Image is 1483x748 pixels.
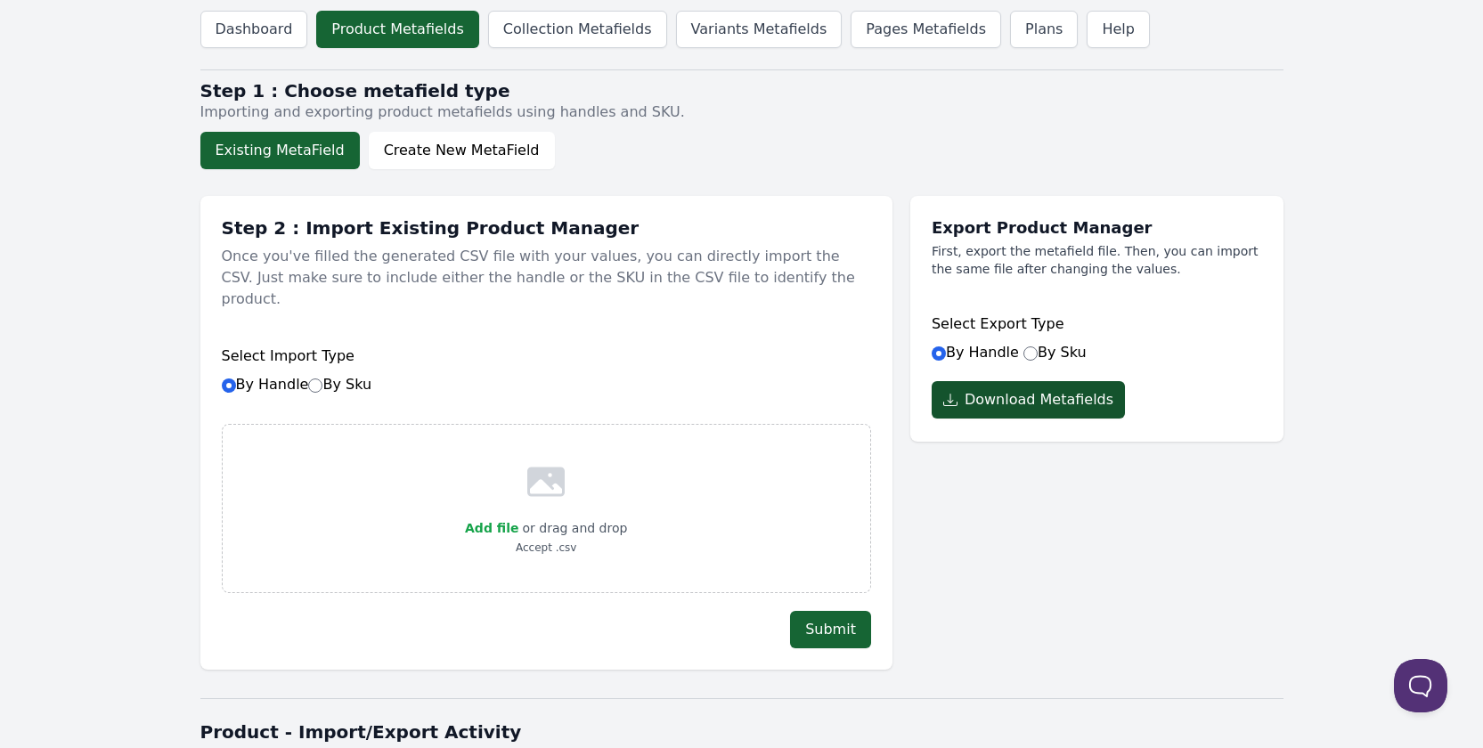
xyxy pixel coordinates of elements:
[1087,11,1149,48] a: Help
[465,539,627,557] p: Accept .csv
[932,313,1262,335] h6: Select Export Type
[222,217,871,239] h1: Step 2 : Import Existing Product Manager
[932,217,1262,239] h1: Export Product Manager
[308,378,322,393] input: By Sku
[316,11,478,48] a: Product Metafields
[369,132,555,169] button: Create New MetaField
[790,611,871,648] button: Submit
[200,102,1283,123] p: Importing and exporting product metafields using handles and SKU.
[1010,11,1078,48] a: Plans
[1023,344,1087,361] label: By Sku
[932,242,1262,278] p: First, export the metafield file. Then, you can import the same file after changing the values.
[851,11,1001,48] a: Pages Metafields
[200,11,308,48] a: Dashboard
[200,720,1283,744] h1: Product - Import/Export Activity
[676,11,843,48] a: Variants Metafields
[308,376,371,393] label: By Sku
[222,378,236,393] input: By HandleBy Sku
[1023,346,1038,361] input: By Sku
[488,11,667,48] a: Collection Metafields
[932,346,946,361] input: By Handle
[200,132,360,169] button: Existing MetaField
[465,521,518,535] span: Add file
[222,376,372,393] label: By Handle
[518,517,627,539] p: or drag and drop
[932,344,1019,361] label: By Handle
[222,346,871,367] h6: Select Import Type
[222,239,871,317] p: Once you've filled the generated CSV file with your values, you can directly import the CSV. Just...
[932,381,1125,419] button: Download Metafields
[200,80,1283,102] h2: Step 1 : Choose metafield type
[1394,659,1447,712] iframe: Toggle Customer Support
